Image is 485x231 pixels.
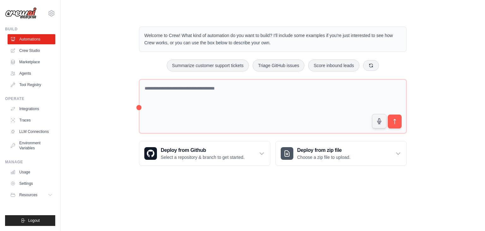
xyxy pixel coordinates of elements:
[28,218,40,223] span: Logout
[5,27,55,32] div: Build
[253,59,304,72] button: Triage GitHub issues
[8,57,55,67] a: Marketplace
[8,104,55,114] a: Integrations
[19,192,37,197] span: Resources
[8,68,55,78] a: Agents
[8,138,55,153] a: Environment Variables
[161,147,244,154] h3: Deploy from Github
[8,115,55,125] a: Traces
[297,147,350,154] h3: Deploy from zip file
[8,46,55,56] a: Crew Studio
[8,80,55,90] a: Tool Registry
[161,154,244,160] p: Select a repository & branch to get started.
[5,215,55,226] button: Logout
[297,154,350,160] p: Choose a zip file to upload.
[8,178,55,189] a: Settings
[167,59,249,72] button: Summarize customer support tickets
[308,59,359,72] button: Score inbound leads
[144,32,401,47] p: Welcome to Crew! What kind of automation do you want to build? I'll include some examples if you'...
[8,127,55,137] a: LLM Connections
[5,7,37,19] img: Logo
[8,34,55,44] a: Automations
[5,159,55,165] div: Manage
[5,96,55,101] div: Operate
[8,167,55,177] a: Usage
[8,190,55,200] button: Resources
